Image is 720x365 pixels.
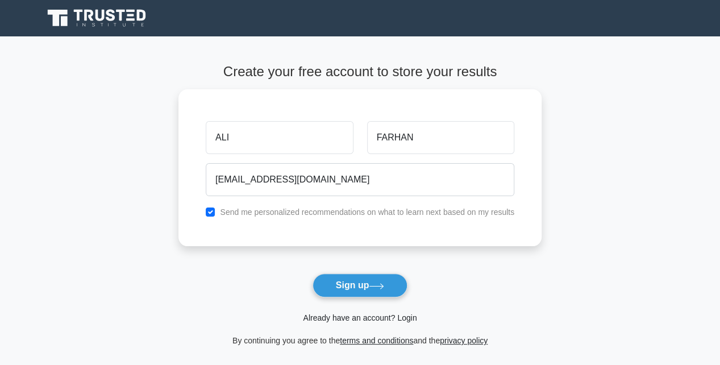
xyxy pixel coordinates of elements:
input: First name [206,121,353,154]
a: privacy policy [440,336,488,345]
a: Already have an account? Login [303,313,417,322]
label: Send me personalized recommendations on what to learn next based on my results [220,208,514,217]
a: terms and conditions [340,336,413,345]
input: Last name [367,121,514,154]
input: Email [206,163,514,196]
button: Sign up [313,273,408,297]
div: By continuing you agree to the and the [172,334,548,347]
h4: Create your free account to store your results [178,64,542,80]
